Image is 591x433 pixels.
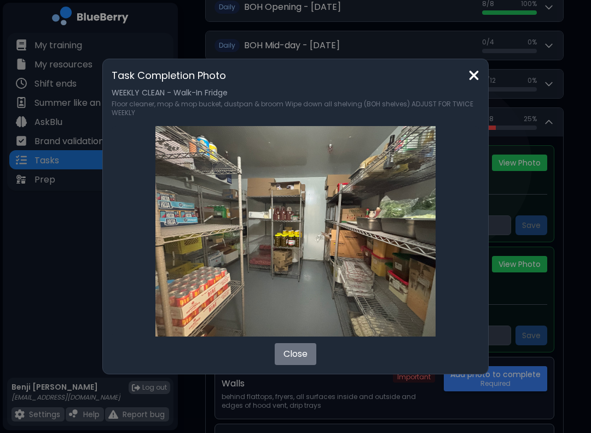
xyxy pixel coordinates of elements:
[112,88,479,98] p: WEEKLY CLEAN - Walk-In Fridge
[275,343,316,365] button: Close
[112,100,479,117] p: Floor cleaner, mop & mop bucket, dustpan & broom Wipe down all shelving (BOH shelves) ADJUST FOR ...
[112,126,479,337] img: Task completion photo
[112,68,479,83] h3: Task Completion Photo
[468,68,479,83] img: close icon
